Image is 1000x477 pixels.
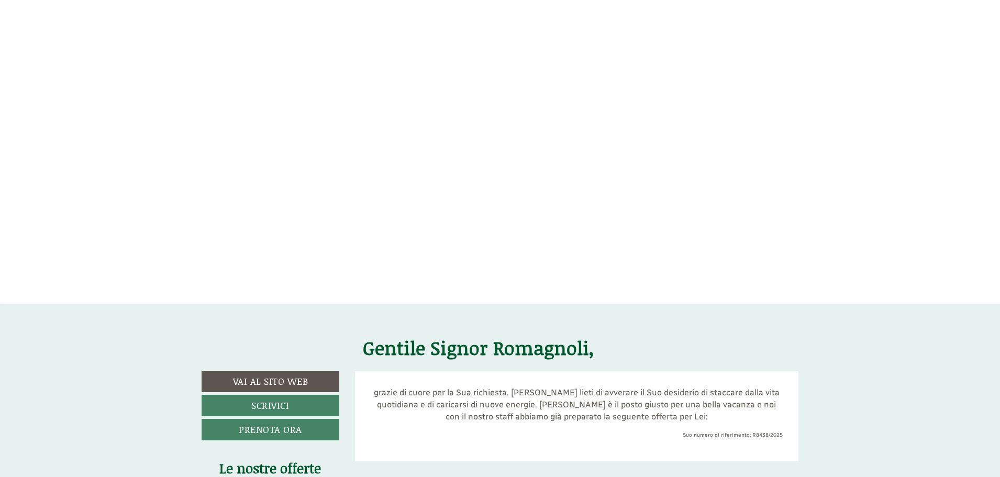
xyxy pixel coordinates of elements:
[202,419,339,440] a: Prenota ora
[202,395,339,416] a: Scrivici
[371,387,783,423] p: grazie di cuore per la Sua richiesta. [PERSON_NAME] lieti di avverare il Suo desiderio di staccar...
[202,371,339,392] a: Vai al sito web
[363,338,594,359] h1: Gentile Signor Romagnoli,
[683,432,783,438] span: Suo numero di riferimento: R8438/2025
